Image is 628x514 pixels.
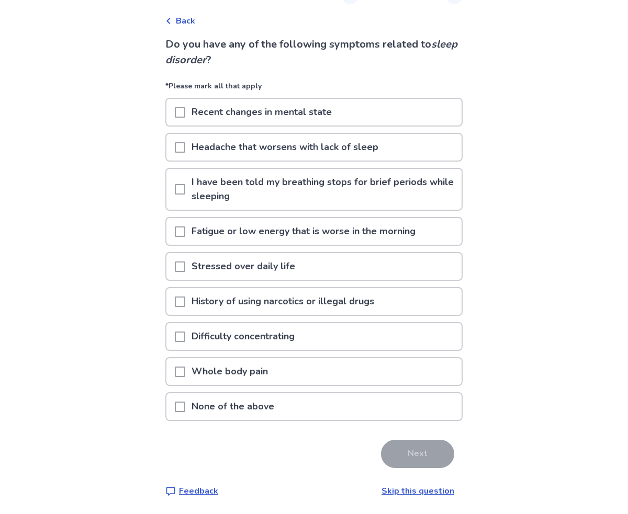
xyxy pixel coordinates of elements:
[165,37,463,68] p: Do you have any of the following symptoms related to ?
[185,99,338,125] p: Recent changes in mental state
[185,358,274,385] p: Whole body pain
[176,15,195,27] span: Back
[381,440,454,468] button: Next
[185,134,385,161] p: Headache that worsens with lack of sleep
[185,288,380,315] p: History of using narcotics or illegal drugs
[185,169,462,210] p: I have been told my breathing stops for brief periods while sleeping
[165,485,218,497] a: Feedback
[165,81,463,98] p: *Please mark all that apply
[185,393,281,420] p: None of the above
[382,485,454,497] a: Skip this question
[185,323,301,350] p: Difficulty concentrating
[185,253,301,280] p: Stressed over daily life
[179,485,218,497] p: Feedback
[185,218,422,245] p: Fatigue or low energy that is worse in the morning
